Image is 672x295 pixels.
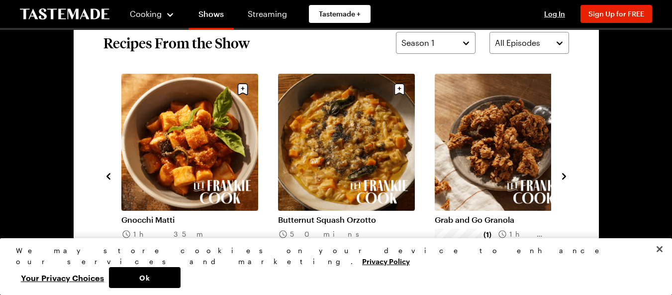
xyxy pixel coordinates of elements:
[489,32,569,54] button: All Episodes
[189,2,234,30] a: Shows
[103,169,113,181] button: navigate to previous item
[233,80,252,99] button: Save recipe
[309,5,371,23] a: Tastemade +
[278,215,415,225] a: Butternut Squash Orzotto
[129,2,175,26] button: Cooking
[319,9,361,19] span: Tastemade +
[109,267,181,288] button: Ok
[495,37,540,49] span: All Episodes
[544,9,565,18] span: Log In
[103,34,250,52] h2: Recipes From the Show
[396,32,476,54] button: Season 1
[559,169,569,181] button: navigate to next item
[547,80,566,99] button: Save recipe
[278,74,435,278] div: 14 / 30
[130,9,162,18] span: Cooking
[16,245,648,267] div: We may store cookies on your device to enhance our services and marketing.
[20,8,109,20] a: To Tastemade Home Page
[649,238,671,260] button: Close
[535,9,575,19] button: Log In
[435,74,591,278] div: 15 / 30
[580,5,652,23] button: Sign Up for FREE
[16,267,109,288] button: Your Privacy Choices
[16,245,648,288] div: Privacy
[588,9,644,18] span: Sign Up for FREE
[401,37,434,49] span: Season 1
[435,215,572,225] a: Grab and Go Granola
[362,256,410,266] a: More information about your privacy, opens in a new tab
[390,80,409,99] button: Save recipe
[121,74,278,278] div: 13 / 30
[121,215,258,225] a: Gnocchi Matti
